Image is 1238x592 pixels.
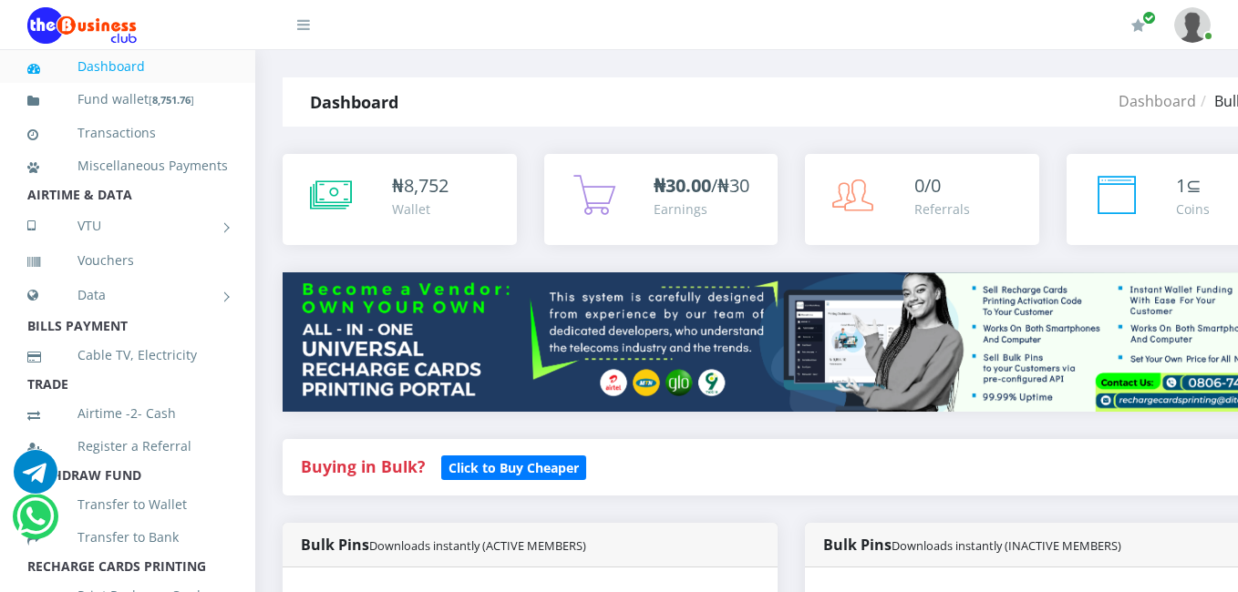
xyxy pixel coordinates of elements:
a: Chat for support [14,464,57,494]
a: Transfer to Wallet [27,484,228,526]
div: ⊆ [1176,172,1210,199]
a: Airtime -2- Cash [27,393,228,434]
a: Miscellaneous Payments [27,145,228,187]
a: Register a Referral [27,425,228,467]
strong: Bulk Pins [301,535,586,555]
a: Data [27,272,228,318]
a: ₦8,752 Wallet [283,154,517,245]
a: Vouchers [27,240,228,281]
div: Coins [1176,199,1210,219]
b: Click to Buy Cheaper [449,459,579,476]
a: Chat for support [16,508,54,538]
div: ₦ [392,172,449,199]
a: Fund wallet[8,751.76] [27,78,228,121]
a: Cable TV, Electricity [27,334,228,376]
a: VTU [27,203,228,249]
a: Transactions [27,112,228,154]
span: 0/0 [914,173,941,198]
strong: Buying in Bulk? [301,455,425,477]
span: 8,752 [404,173,449,198]
span: /₦30 [654,173,749,198]
small: Downloads instantly (ACTIVE MEMBERS) [369,537,586,554]
a: Dashboard [27,46,228,87]
strong: Bulk Pins [823,535,1121,555]
a: ₦30.00/₦30 Earnings [544,154,779,245]
img: User [1174,7,1211,43]
b: 8,751.76 [152,93,191,107]
small: Downloads instantly (INACTIVE MEMBERS) [892,537,1121,554]
b: ₦30.00 [654,173,711,198]
a: Dashboard [1119,91,1196,111]
span: 1 [1176,173,1186,198]
i: Renew/Upgrade Subscription [1131,18,1145,33]
a: 0/0 Referrals [805,154,1039,245]
img: Logo [27,7,137,44]
a: Click to Buy Cheaper [441,455,586,477]
span: Renew/Upgrade Subscription [1142,11,1156,25]
strong: Dashboard [310,91,398,113]
div: Earnings [654,199,749,219]
a: Transfer to Bank [27,516,228,558]
div: Referrals [914,199,970,219]
small: [ ] [149,93,194,107]
div: Wallet [392,199,449,219]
